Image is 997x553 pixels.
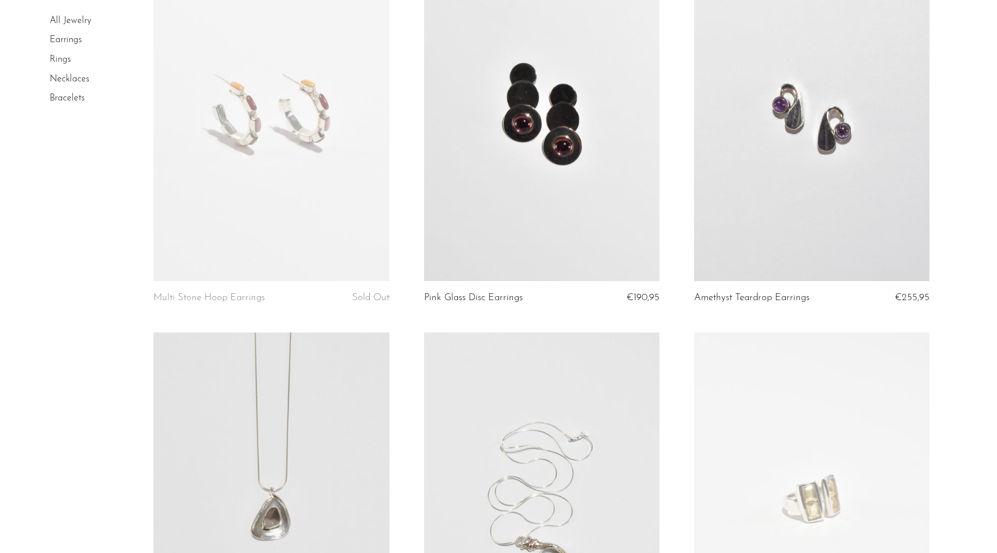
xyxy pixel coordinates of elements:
[627,293,659,302] span: €190,95
[50,94,85,103] a: Bracelets
[50,55,71,64] a: Rings
[50,74,89,84] a: Necklaces
[895,293,929,302] span: €255,95
[424,293,523,303] a: Pink Glass Disc Earrings
[50,16,91,25] a: All Jewelry
[153,293,265,303] a: Multi Stone Hoop Earrings
[694,293,809,303] a: Amethyst Teardrop Earrings
[352,293,389,302] span: Sold Out
[50,36,82,45] a: Earrings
